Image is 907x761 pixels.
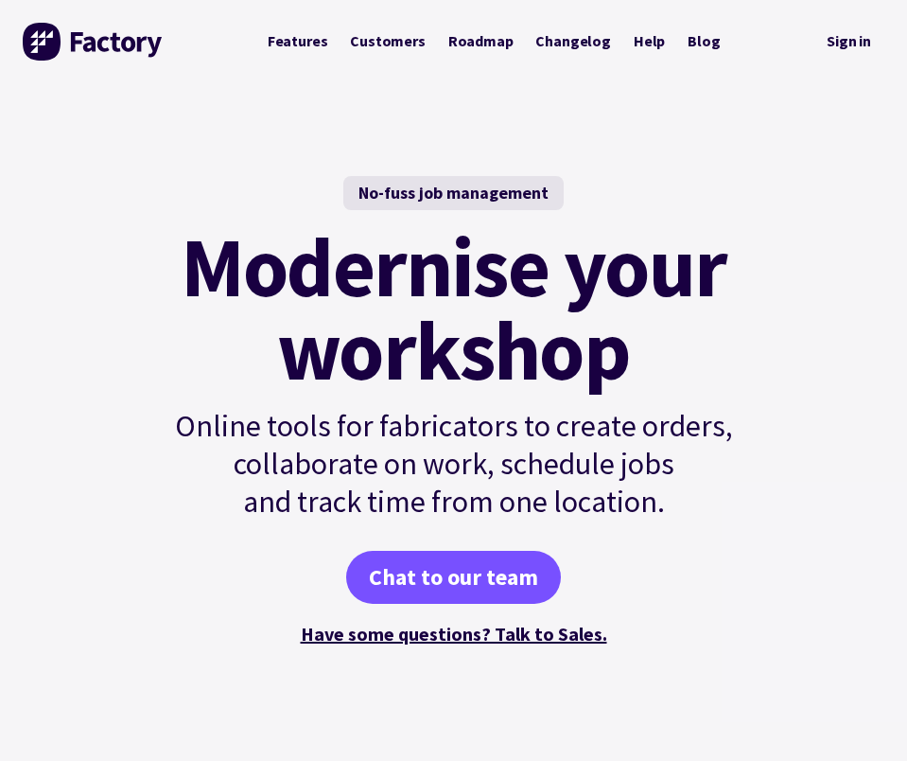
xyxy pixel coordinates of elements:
a: Customers [339,24,436,59]
img: Factory [23,23,165,61]
a: Chat to our team [346,551,561,604]
p: Online tools for fabricators to create orders, collaborate on work, schedule jobs and track time ... [134,407,774,521]
a: Help [622,24,676,59]
a: Have some questions? Talk to Sales. [301,622,607,646]
mark: Modernise your workshop [181,225,726,392]
a: Changelog [524,24,621,59]
a: Features [256,24,340,59]
nav: Secondary Navigation [813,23,884,62]
div: No-fuss job management [343,176,564,210]
a: Sign in [813,23,884,62]
a: Blog [676,24,731,59]
a: Roadmap [437,24,525,59]
iframe: Chat Widget [812,670,907,761]
nav: Primary Navigation [256,24,732,59]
